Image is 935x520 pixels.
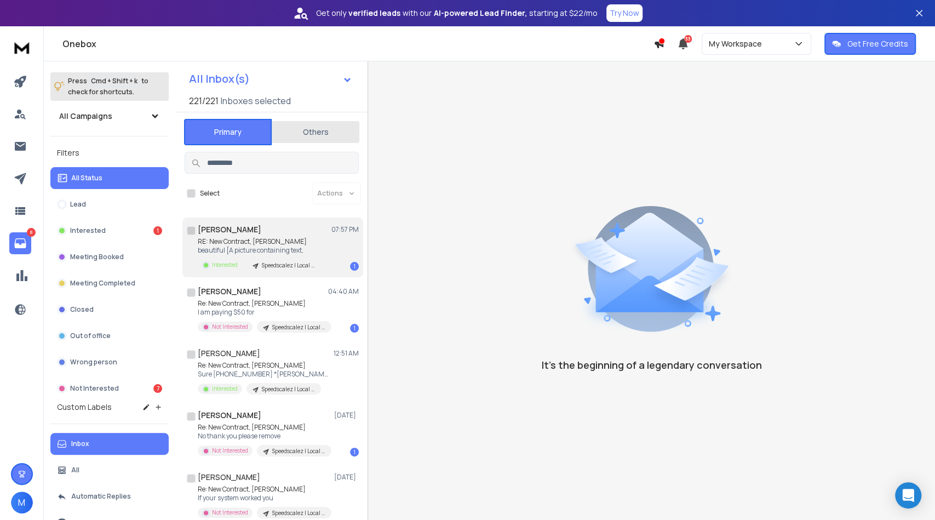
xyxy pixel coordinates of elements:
[272,509,325,517] p: Speedscalez | Local business
[198,410,261,421] h1: [PERSON_NAME]
[262,385,314,393] p: Speedscalez | Local business
[610,8,639,19] p: Try Now
[50,325,169,347] button: Out of office
[50,246,169,268] button: Meeting Booked
[71,439,89,448] p: Inbox
[70,358,117,367] p: Wrong person
[200,189,220,198] label: Select
[11,492,33,513] button: M
[198,237,321,246] p: RE: New Contract, [PERSON_NAME]
[542,357,762,373] p: It’s the beginning of a legendary conversation
[272,120,359,144] button: Others
[212,323,248,331] p: Not Interested
[331,225,359,234] p: 07:57 PM
[70,384,119,393] p: Not Interested
[262,261,314,270] p: Speedscalez | Local business
[70,226,106,235] p: Interested
[606,4,643,22] button: Try Now
[684,35,692,43] span: 33
[198,370,329,379] p: Sure [PHONE_NUMBER] *[PERSON_NAME]* Chief
[71,174,102,182] p: All Status
[824,33,916,55] button: Get Free Credits
[895,482,921,508] div: Open Intercom Messenger
[198,485,329,494] p: Re: New Contract, [PERSON_NAME]
[198,423,329,432] p: Re: New Contract, [PERSON_NAME]
[198,224,261,235] h1: [PERSON_NAME]
[212,508,248,517] p: Not Interested
[50,459,169,481] button: All
[89,75,139,87] span: Cmd + Shift + k
[334,473,359,482] p: [DATE]
[334,349,359,358] p: 12:51 AM
[71,492,131,501] p: Automatic Replies
[9,232,31,254] a: 8
[198,299,329,308] p: Re: New Contract, [PERSON_NAME]
[50,105,169,127] button: All Campaigns
[709,38,766,49] p: My Workspace
[11,37,33,58] img: logo
[50,272,169,294] button: Meeting Completed
[189,94,219,107] span: 221 / 221
[50,299,169,321] button: Closed
[71,466,79,475] p: All
[50,485,169,507] button: Automatic Replies
[184,119,272,145] button: Primary
[153,384,162,393] div: 7
[198,472,260,483] h1: [PERSON_NAME]
[198,494,329,502] p: If your system worked you
[212,447,248,455] p: Not Interested
[272,323,325,332] p: Speedscalez | Local business
[62,37,653,50] h1: Onebox
[50,220,169,242] button: Interested1
[334,411,359,420] p: [DATE]
[50,433,169,455] button: Inbox
[70,305,94,314] p: Closed
[198,361,329,370] p: Re: New Contract, [PERSON_NAME]
[50,145,169,161] h3: Filters
[70,279,135,288] p: Meeting Completed
[50,167,169,189] button: All Status
[328,287,359,296] p: 04:40 AM
[57,402,112,413] h3: Custom Labels
[350,262,359,271] div: 1
[198,432,329,441] p: No thank you please remove
[50,351,169,373] button: Wrong person
[198,286,261,297] h1: [PERSON_NAME]
[50,193,169,215] button: Lead
[350,448,359,456] div: 1
[68,76,148,98] p: Press to check for shortcuts.
[221,94,291,107] h3: Inboxes selected
[272,447,325,455] p: Speedscalez | Local business
[70,200,86,209] p: Lead
[180,68,361,90] button: All Inbox(s)
[50,378,169,399] button: Not Interested7
[316,8,598,19] p: Get only with our starting at $22/mo
[70,253,124,261] p: Meeting Booked
[434,8,527,19] strong: AI-powered Lead Finder,
[198,348,260,359] h1: [PERSON_NAME]
[27,228,36,237] p: 8
[212,385,238,393] p: Interested
[198,246,321,255] p: beautiful [A picture containing text,
[212,261,238,269] p: Interested
[847,38,908,49] p: Get Free Credits
[59,111,112,122] h1: All Campaigns
[70,332,111,340] p: Out of office
[350,324,359,333] div: 1
[189,73,250,84] h1: All Inbox(s)
[348,8,400,19] strong: verified leads
[153,226,162,235] div: 1
[198,308,329,317] p: I am paying $50 for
